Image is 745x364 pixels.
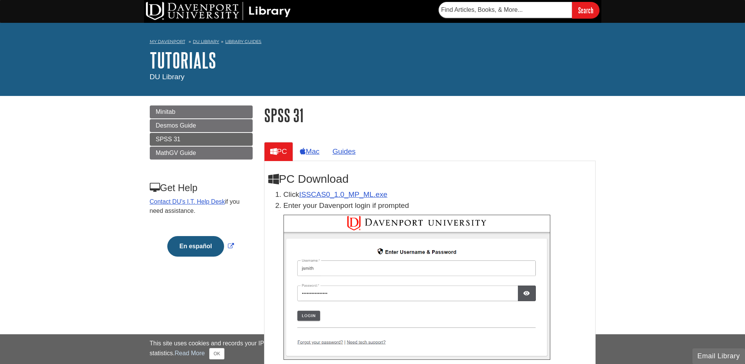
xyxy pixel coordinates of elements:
[299,190,387,198] a: Download opens in new window
[225,39,261,44] a: Library Guides
[326,142,362,161] a: Guides
[209,348,224,359] button: Close
[167,236,224,257] button: En español
[150,147,253,160] a: MathGV Guide
[264,142,293,161] a: PC
[156,136,181,142] span: SPSS 31
[156,122,196,129] span: Desmos Guide
[175,350,205,356] a: Read More
[268,172,591,185] h2: PC Download
[150,133,253,146] a: SPSS 31
[150,198,225,205] a: Contact DU's I.T. Help Desk
[150,38,185,45] a: My Davenport
[193,39,219,44] a: DU Library
[146,2,291,20] img: DU Library
[439,2,572,18] input: Find Articles, Books, & More...
[692,348,745,364] button: Email Library
[150,339,596,359] div: This site uses cookies and records your IP address for usage statistics. Additionally, we use Goo...
[150,73,185,81] span: DU Library
[284,200,591,211] p: Enter your Davenport login if prompted
[165,243,236,249] a: Link opens in new window
[294,142,325,161] a: Mac
[150,105,253,118] a: Minitab
[150,182,252,193] h3: Get Help
[150,197,252,216] p: if you need assistance.
[150,119,253,132] a: Desmos Guide
[150,37,596,49] nav: breadcrumb
[572,2,599,18] input: Search
[150,105,253,270] div: Guide Page Menu
[284,189,591,200] li: Click
[150,48,216,72] a: Tutorials
[439,2,599,18] form: Searches DU Library's articles, books, and more
[264,105,596,125] h1: SPSS 31
[156,150,196,156] span: MathGV Guide
[156,109,176,115] span: Minitab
